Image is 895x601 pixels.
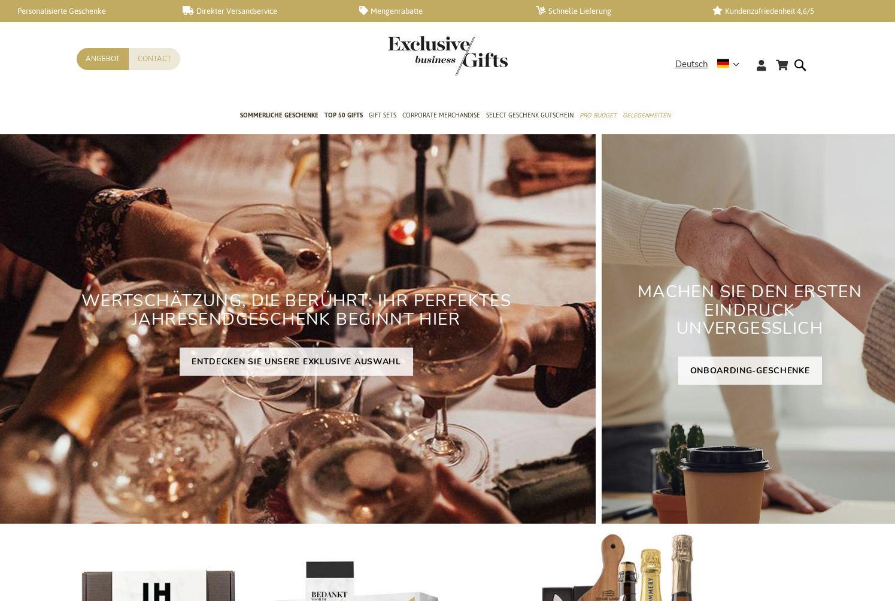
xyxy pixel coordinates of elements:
[129,48,180,70] a: Contact
[180,348,413,376] a: ENTDECKEN SIE UNSERE EXKLUSIVE AUSWAHL
[675,58,708,71] span: Deutsch
[240,109,318,122] span: Sommerliche geschenke
[675,58,747,71] div: Deutsch
[402,109,480,122] span: Corporate Merchandise
[678,357,822,385] a: ONBOARDING-GESCHENKE
[183,6,340,16] a: Direkter Versandservice
[77,48,129,70] a: Angebot
[486,109,574,122] span: Select Geschenk Gutschein
[369,109,396,122] span: Gift Sets
[388,36,448,75] a: store logo
[324,109,363,122] span: TOP 50 Gifts
[623,109,671,122] span: Gelegenheiten
[388,36,508,75] img: Exclusive Business gifts logo
[536,6,693,16] a: Schnelle Lieferung
[580,109,617,122] span: Pro Budget
[6,6,163,16] a: Personalisierte Geschenke
[712,6,870,16] a: Kundenzufriedenheit 4,6/5
[359,6,517,16] a: Mengenrabatte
